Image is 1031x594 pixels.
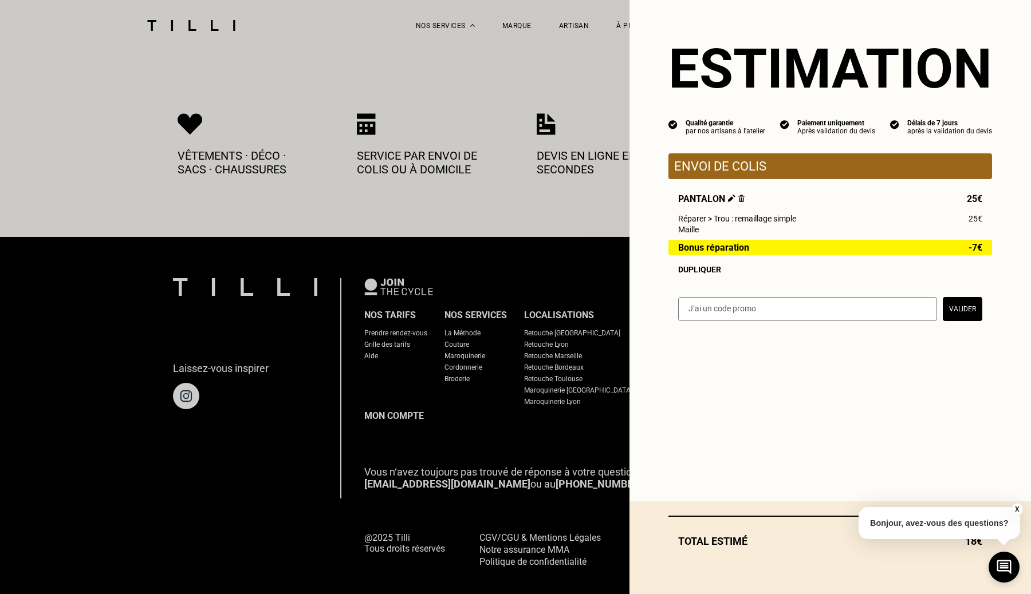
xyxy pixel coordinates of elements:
[686,119,765,127] div: Qualité garantie
[1011,503,1022,516] button: X
[780,119,789,129] img: icon list info
[674,159,986,173] p: Envoi de colis
[969,214,982,223] span: 25€
[859,507,1020,539] p: Bonjour, avez-vous des questions?
[943,297,982,321] button: Valider
[678,225,699,234] span: Maille
[678,265,982,274] div: Dupliquer
[678,193,745,204] span: Pantalon
[728,195,735,202] img: Éditer
[907,127,992,135] div: après la validation du devis
[686,127,765,135] div: par nos artisans à l'atelier
[967,193,982,204] span: 25€
[907,119,992,127] div: Délais de 7 jours
[890,119,899,129] img: icon list info
[668,119,678,129] img: icon list info
[797,127,875,135] div: Après validation du devis
[678,214,796,223] span: Réparer > Trou : remaillage simple
[738,195,745,202] img: Supprimer
[678,243,749,252] span: Bonus réparation
[678,297,937,321] input: J‘ai un code promo
[668,37,992,101] section: Estimation
[668,535,992,547] div: Total estimé
[969,243,982,252] span: -7€
[797,119,875,127] div: Paiement uniquement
